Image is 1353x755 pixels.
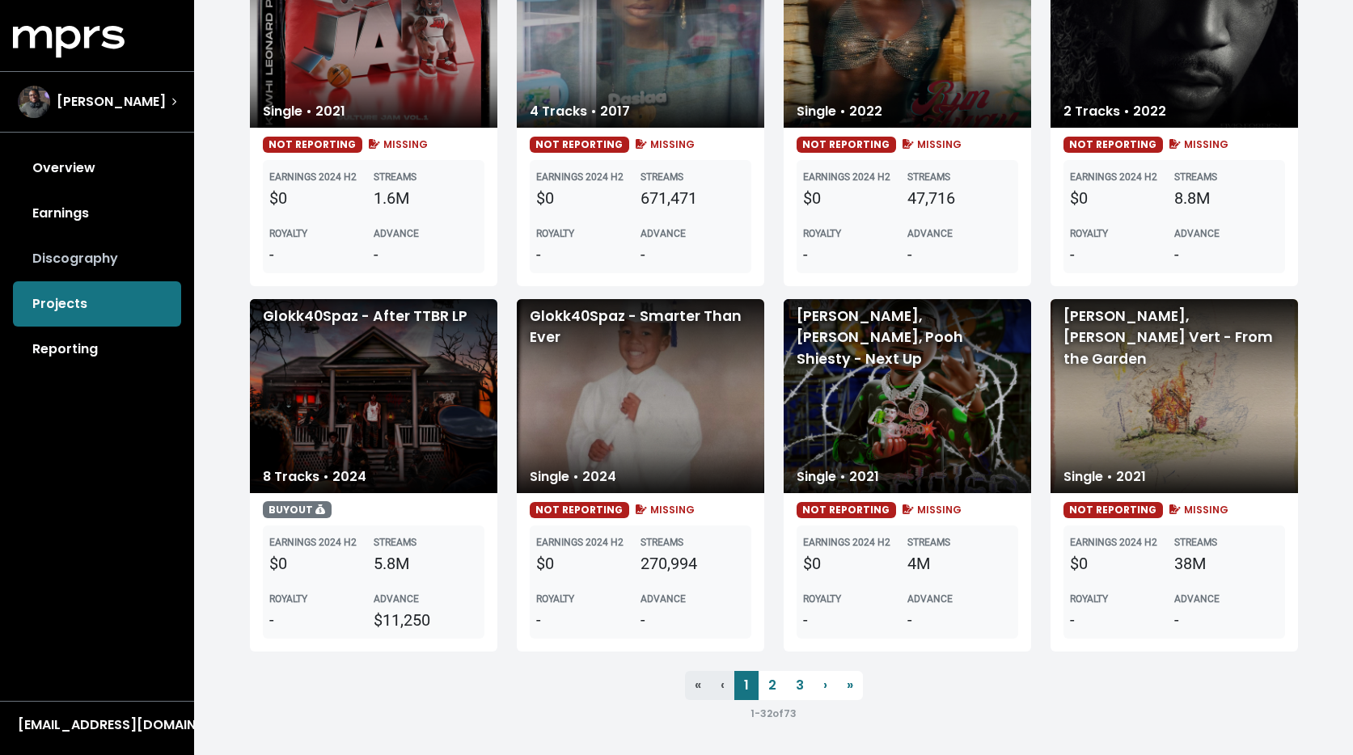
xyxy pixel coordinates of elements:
b: ADVANCE [907,593,953,605]
div: 8.8M [1174,186,1279,210]
span: MISSING [632,503,695,517]
a: 3 [786,671,814,700]
span: MISSING [632,137,695,151]
div: 2 Tracks • 2022 [1051,95,1179,128]
b: STREAMS [1174,537,1217,548]
b: ADVANCE [374,593,419,605]
div: 671,471 [641,186,745,210]
div: - [907,243,1012,267]
div: $0 [1070,186,1174,210]
div: 1.6M [374,186,478,210]
div: - [803,243,907,267]
span: MISSING [1166,137,1228,151]
span: NOT REPORTING [1063,137,1164,153]
a: Discography [13,236,181,281]
b: ROYALTY [269,228,307,239]
b: EARNINGS 2024 H2 [803,171,890,183]
b: EARNINGS 2024 H2 [1070,171,1157,183]
div: - [1174,243,1279,267]
div: - [536,608,641,632]
a: Reporting [13,327,181,372]
span: NOT REPORTING [1063,502,1164,518]
div: $0 [536,551,641,576]
div: $0 [269,186,374,210]
div: 8 Tracks • 2024 [250,461,379,493]
b: STREAMS [641,537,683,548]
b: EARNINGS 2024 H2 [269,537,357,548]
a: Earnings [13,191,181,236]
div: [PERSON_NAME], [PERSON_NAME], Pooh Shiesty - Next Up [784,299,1031,493]
b: ADVANCE [641,593,686,605]
b: STREAMS [374,537,416,548]
span: NOT REPORTING [530,137,630,153]
div: Single • 2024 [517,461,629,493]
b: ROYALTY [1070,593,1108,605]
div: - [1070,608,1174,632]
div: [EMAIL_ADDRESS][DOMAIN_NAME] [18,715,176,735]
div: - [269,243,374,267]
div: $0 [269,551,374,576]
div: - [641,243,745,267]
span: BUYOUT [263,501,332,518]
b: ROYALTY [803,593,841,605]
span: MISSING [899,137,962,151]
span: › [823,676,827,694]
b: ADVANCE [374,228,419,239]
div: - [641,608,745,632]
div: $0 [536,186,641,210]
b: ADVANCE [907,228,953,239]
div: - [1070,243,1174,267]
span: NOT REPORTING [530,502,630,518]
b: EARNINGS 2024 H2 [536,537,624,548]
b: EARNINGS 2024 H2 [803,537,890,548]
div: $0 [1070,551,1174,576]
a: mprs logo [13,32,125,50]
b: STREAMS [907,537,950,548]
span: NOT REPORTING [263,137,363,153]
span: NOT REPORTING [797,137,897,153]
b: EARNINGS 2024 H2 [1070,537,1157,548]
div: - [803,608,907,632]
div: 5.8M [374,551,478,576]
div: 47,716 [907,186,1012,210]
b: STREAMS [641,171,683,183]
div: Single • 2021 [250,95,358,128]
span: MISSING [1166,503,1228,517]
div: - [269,608,374,632]
b: ROYALTY [536,593,574,605]
img: The selected account / producer [18,86,50,118]
div: 4 Tracks • 2017 [517,95,643,128]
div: Single • 2021 [784,461,892,493]
div: Glokk40Spaz - Smarter Than Ever [517,299,764,493]
span: NOT REPORTING [797,502,897,518]
div: - [536,243,641,267]
button: [EMAIL_ADDRESS][DOMAIN_NAME] [13,715,181,736]
b: ROYALTY [803,228,841,239]
div: Single • 2021 [1051,461,1159,493]
b: STREAMS [1174,171,1217,183]
small: 1 - 32 of 73 [750,706,797,720]
div: - [1174,608,1279,632]
a: 2 [759,671,786,700]
b: STREAMS [374,171,416,183]
div: [PERSON_NAME], [PERSON_NAME] Vert - From the Garden [1051,299,1298,493]
b: ADVANCE [1174,228,1220,239]
div: - [374,243,478,267]
a: 1 [734,671,759,700]
div: - [907,608,1012,632]
b: EARNINGS 2024 H2 [269,171,357,183]
div: $0 [803,551,907,576]
b: ADVANCE [1174,593,1220,605]
b: EARNINGS 2024 H2 [536,171,624,183]
span: [PERSON_NAME] [57,92,166,112]
b: ROYALTY [1070,228,1108,239]
span: MISSING [899,503,962,517]
div: 270,994 [641,551,745,576]
b: ADVANCE [641,228,686,239]
div: $0 [803,186,907,210]
div: 38M [1174,551,1279,576]
span: MISSING [366,137,428,151]
span: » [847,676,853,694]
div: 4M [907,551,1012,576]
b: ROYALTY [536,228,574,239]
